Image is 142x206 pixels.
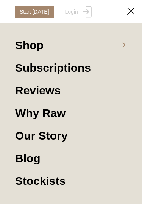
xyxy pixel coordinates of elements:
img: black-cross.png [127,8,134,15]
a: Shop [15,38,127,60]
a: Our Story [15,128,127,151]
a: Reviews [15,83,127,106]
a: Subscriptions [15,60,127,83]
a: Blog [15,151,127,174]
a: Why Raw [15,106,127,128]
a: Stockists [15,174,127,189]
a: Start [DATE]Login [15,6,92,18]
span: Start [DATE] [15,6,54,18]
